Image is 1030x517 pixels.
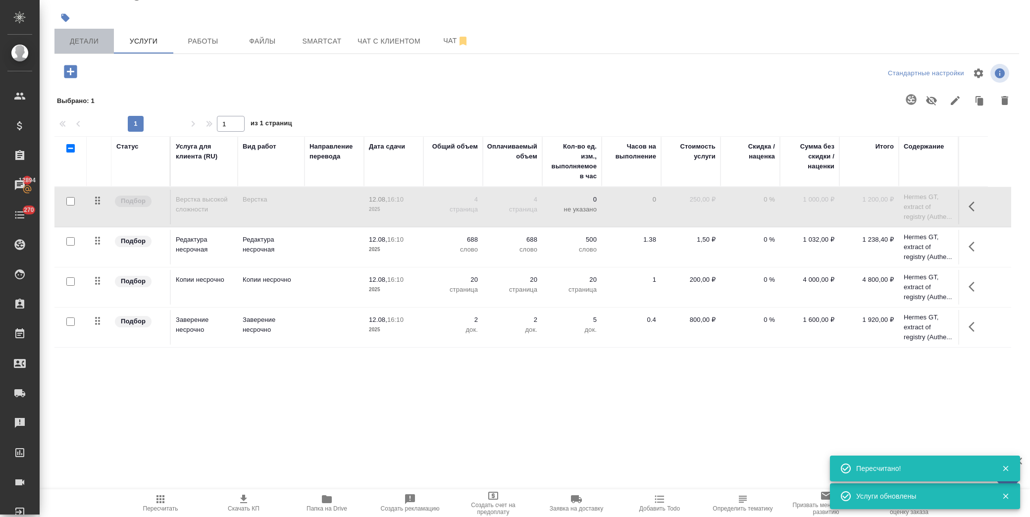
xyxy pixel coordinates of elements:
p: слово [428,245,478,255]
p: 20 [428,275,478,285]
span: 12894 [13,175,42,185]
button: Не учитывать [920,88,943,113]
p: 0 % [725,195,775,205]
p: 2 [428,315,478,325]
button: Клонировать [967,88,993,113]
p: 1 238,40 ₽ [844,235,894,245]
button: Показать кнопки [963,315,986,339]
p: док. [547,325,597,335]
button: Создать счет на предоплату [452,489,535,517]
p: 12.08, [369,276,387,283]
p: 16:10 [387,316,404,323]
p: страница [547,285,597,295]
div: Общий объем [432,142,478,152]
p: 0 % [725,275,775,285]
span: Скачать КП [228,505,259,512]
p: Заверение несрочно [176,315,233,335]
div: Итого [875,142,894,152]
p: 12.08, [369,316,387,323]
p: Копии несрочно [243,275,300,285]
p: 688 [488,235,537,245]
p: Подбор [121,236,146,246]
span: Создать счет на предоплату [458,502,529,516]
div: Скидка / наценка [725,142,775,161]
div: split button [885,66,967,81]
p: 2 [488,315,537,325]
div: Статус [116,142,139,152]
p: страница [428,205,478,214]
p: 4 800,00 ₽ [844,275,894,285]
span: Услуги [120,35,167,48]
span: Файлы [239,35,286,48]
p: 4 [488,195,537,205]
button: Редактировать [943,88,967,113]
p: 20 [488,275,537,285]
span: Настроить таблицу [967,61,990,85]
div: Направление перевода [309,142,359,161]
p: 1 000,00 ₽ [785,195,834,205]
p: страница [428,285,478,295]
p: страница [488,285,537,295]
p: 500 [547,235,597,245]
span: Чат [432,35,480,47]
button: Показать кнопки [963,235,986,258]
button: Закрыть [995,464,1016,473]
p: 688 [428,235,478,245]
p: Подбор [121,196,146,206]
p: 16:10 [387,276,404,283]
span: Добавить Todo [639,505,680,512]
p: страница [488,205,537,214]
svg: Отписаться [457,35,469,47]
p: Копии несрочно [176,275,233,285]
button: Скачать КП [202,489,285,517]
p: 1 920,00 ₽ [844,315,894,325]
p: Редактура несрочная [176,235,233,255]
td: 1 [602,270,661,305]
p: 12.08, [369,196,387,203]
div: Вид работ [243,142,276,152]
p: 20 [547,275,597,285]
span: Детали [60,35,108,48]
p: 16:10 [387,236,404,243]
div: Кол-во ед. изм., выполняемое в час [547,142,597,181]
p: Hermes GT, extract of registry (Authe... [904,232,953,262]
button: Создать рекламацию [368,489,452,517]
p: Hermes GT, extract of registry (Authe... [904,192,953,222]
a: 270 [2,203,37,227]
span: Выбрано : 1 [57,97,95,104]
div: Часов на выполнение [607,142,656,161]
p: не указано [547,205,597,214]
button: Заявка на доставку [535,489,618,517]
p: Подбор [121,276,146,286]
button: Создать проект в Smartcat [899,88,923,111]
p: 0 % [725,315,775,325]
p: Заверение несрочно [243,315,300,335]
button: Показать кнопки [963,195,986,218]
p: Редактура несрочная [243,235,300,255]
span: Работы [179,35,227,48]
span: Создать рекламацию [381,505,440,512]
button: Определить тематику [701,489,784,517]
a: 12894 [2,173,37,198]
span: Пересчитать [143,505,178,512]
div: Сумма без скидки / наценки [785,142,834,171]
td: 0.4 [602,310,661,345]
button: Показать кнопки [963,275,986,299]
td: 1.38 [602,230,661,264]
p: 250,00 ₽ [666,195,716,205]
button: Папка на Drive [285,489,368,517]
p: Верстка высокой сложности [176,195,233,214]
div: Услуга для клиента (RU) [176,142,233,161]
span: из 1 страниц [251,117,292,132]
div: Пересчитано! [856,464,987,473]
span: Smartcat [298,35,346,48]
p: Верстка [243,195,300,205]
p: док. [428,325,478,335]
td: 0 [602,190,661,224]
p: 1 200,00 ₽ [844,195,894,205]
p: 200,00 ₽ [666,275,716,285]
button: Закрыть [995,492,1016,501]
button: Призвать менеджера по развитию [784,489,868,517]
p: 5 [547,315,597,325]
p: 2025 [369,205,418,214]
